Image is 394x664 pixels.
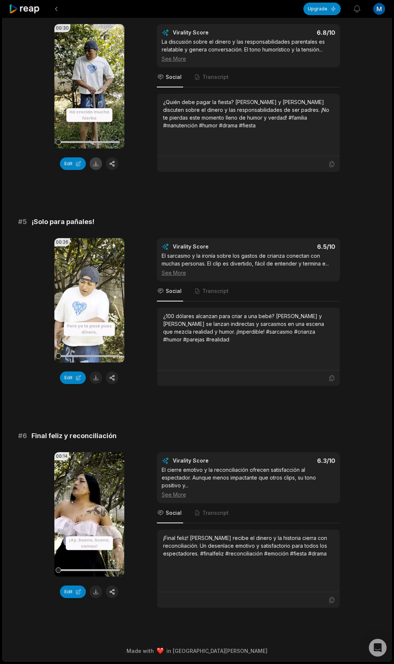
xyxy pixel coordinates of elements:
[54,24,124,149] video: Your browser does not support mp4 format.
[163,312,334,343] div: ¿100 dólares alcanzan para criar a una bebé? [PERSON_NAME] y [PERSON_NAME] se lanzan indirectas y...
[202,509,229,517] span: Transcript
[60,585,86,598] button: Edit
[157,281,340,301] nav: Tabs
[157,648,164,654] img: heart emoji
[202,73,229,81] span: Transcript
[162,269,335,277] div: See More
[157,67,340,87] nav: Tabs
[166,73,182,81] span: Social
[54,238,124,363] video: Your browser does not support mp4 format.
[166,287,182,295] span: Social
[303,3,341,15] button: Upgrade
[18,217,27,227] span: # 5
[31,431,117,441] span: Final feliz y reconciliación
[162,55,335,63] div: See More
[162,466,335,498] div: El cierre emotivo y la reconciliación ofrecen satisfacción al espectador. Aunque menos impactante...
[9,647,385,655] div: Made with in [GEOGRAPHIC_DATA][PERSON_NAME]
[157,503,340,523] nav: Tabs
[162,252,335,277] div: El sarcasmo y la ironía sobre los gastos de crianza conectan con muchas personas. El clip es dive...
[163,98,334,129] div: ¿Quién debe pagar la fiesta? [PERSON_NAME] y [PERSON_NAME] discuten sobre el dinero y las respons...
[256,243,335,250] div: 6.5 /10
[18,431,27,441] span: # 6
[31,217,94,227] span: ¡Solo para pañales!
[166,509,182,517] span: Social
[162,38,335,63] div: La discusión sobre el dinero y las responsabilidades parentales es relatable y genera conversació...
[202,287,229,295] span: Transcript
[60,157,86,170] button: Edit
[173,457,252,464] div: Virality Score
[256,457,335,464] div: 6.3 /10
[60,371,86,384] button: Edit
[163,534,334,557] div: ¡Final feliz! [PERSON_NAME] recibe el dinero y la historia cierra con reconciliación. Un desenlac...
[369,639,387,657] div: Open Intercom Messenger
[54,452,124,577] video: Your browser does not support mp4 format.
[173,243,252,250] div: Virality Score
[256,29,335,36] div: 6.8 /10
[173,29,252,36] div: Virality Score
[162,491,335,498] div: See More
